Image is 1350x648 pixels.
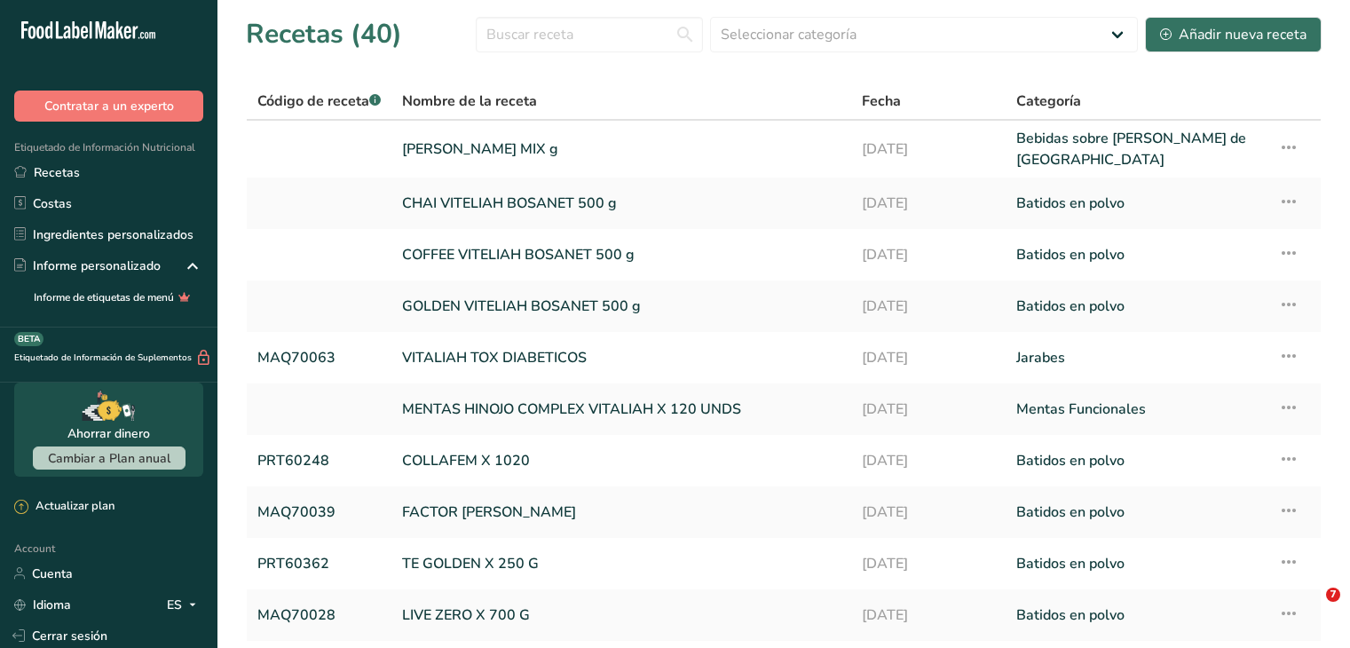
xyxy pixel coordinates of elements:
a: [DATE] [862,128,995,170]
a: VITALIAH TOX DIABETICOS [402,339,841,376]
button: Añadir nueva receta [1145,17,1322,52]
a: Batidos en polvo [1016,597,1257,634]
a: Batidos en polvo [1016,545,1257,582]
button: Contratar a un experto [14,91,203,122]
a: [DATE] [862,339,995,376]
a: MAQ70039 [257,494,381,531]
a: [DATE] [862,185,995,222]
a: FACTOR [PERSON_NAME] [402,494,841,531]
a: COFFEE VITELIAH BOSANET 500 g [402,236,841,273]
span: Fecha [862,91,901,112]
a: MENTAS HINOJO COMPLEX VITALIAH X 120 UNDS [402,391,841,428]
span: Nombre de la receta [402,91,537,112]
div: Informe personalizado [14,257,161,275]
a: MAQ70028 [257,597,381,634]
a: MAQ70063 [257,339,381,376]
a: Batidos en polvo [1016,236,1257,273]
span: Categoría [1016,91,1081,112]
a: [DATE] [862,442,995,479]
button: Cambiar a Plan anual [33,446,186,470]
div: Actualizar plan [14,498,114,516]
input: Buscar receta [476,17,703,52]
a: Mentas Funcionales [1016,391,1257,428]
div: BETA [14,332,43,346]
a: Batidos en polvo [1016,442,1257,479]
div: ES [167,594,203,615]
a: [DATE] [862,236,995,273]
iframe: Intercom live chat [1290,588,1332,630]
a: Idioma [14,589,71,620]
a: CHAI VITELIAH BOSANET 500 g [402,185,841,222]
a: GOLDEN VITELIAH BOSANET 500 g [402,288,841,325]
a: PRT60362 [257,545,381,582]
a: PRT60248 [257,442,381,479]
a: [PERSON_NAME] MIX g [402,128,841,170]
a: COLLAFEM X 1020 [402,442,841,479]
a: Batidos en polvo [1016,185,1257,222]
a: [DATE] [862,545,995,582]
a: Batidos en polvo [1016,288,1257,325]
a: [DATE] [862,494,995,531]
span: Cambiar a Plan anual [48,450,170,467]
a: Bebidas sobre [PERSON_NAME] de [GEOGRAPHIC_DATA] [1016,128,1257,170]
a: Batidos en polvo [1016,494,1257,531]
div: Ahorrar dinero [67,424,150,443]
a: LIVE ZERO X 700 G [402,597,841,634]
a: [DATE] [862,288,995,325]
span: Código de receta [257,91,381,111]
a: Jarabes [1016,339,1257,376]
div: Añadir nueva receta [1160,24,1307,45]
a: TE GOLDEN X 250 G [402,545,841,582]
span: 7 [1326,588,1340,602]
h1: Recetas (40) [246,14,402,54]
a: [DATE] [862,597,995,634]
a: [DATE] [862,391,995,428]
